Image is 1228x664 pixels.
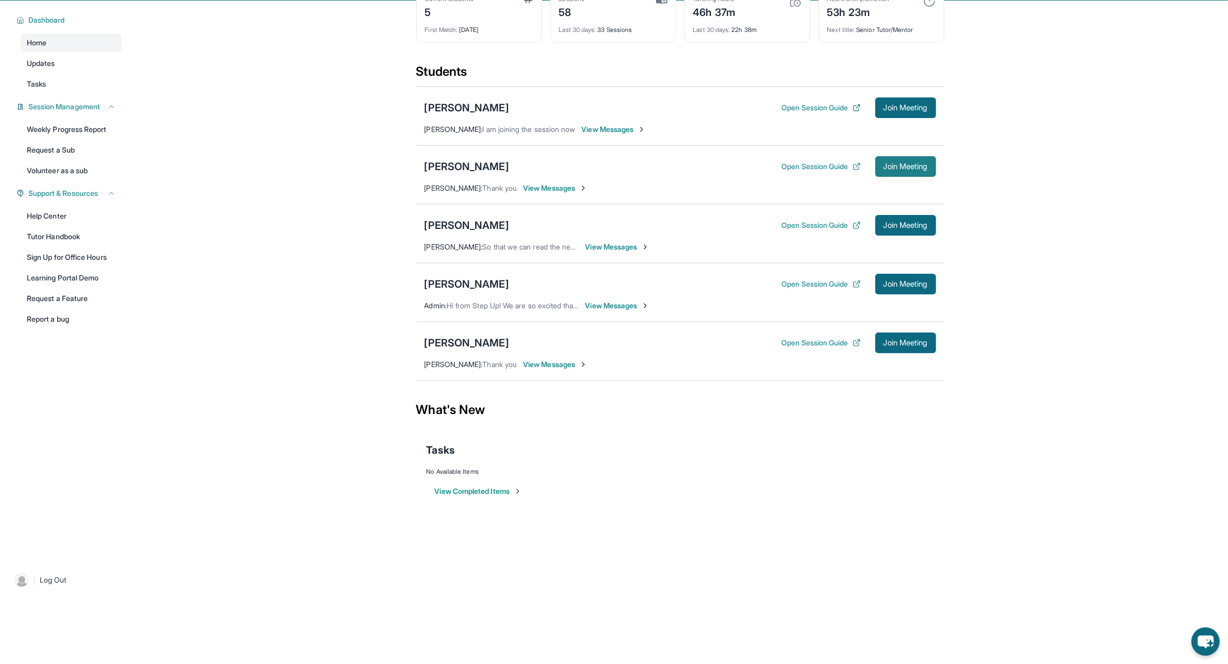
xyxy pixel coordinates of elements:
[21,120,122,139] a: Weekly Progress Report
[21,207,122,225] a: Help Center
[27,58,55,69] span: Updates
[21,141,122,159] a: Request a Sub
[21,248,122,267] a: Sign Up for Office Hours
[425,20,533,34] div: [DATE]
[781,338,860,348] button: Open Session Guide
[559,3,585,20] div: 58
[875,274,936,294] button: Join Meeting
[641,302,649,310] img: Chevron-Right
[10,569,122,591] a: |Log Out
[425,26,458,34] span: First Match :
[424,242,483,251] span: [PERSON_NAME] :
[424,301,447,310] span: Admin :
[523,359,587,370] span: View Messages
[21,54,122,73] a: Updates
[24,102,116,112] button: Session Management
[424,336,509,350] div: [PERSON_NAME]
[425,3,474,20] div: 5
[483,184,517,192] span: Thank you
[416,387,944,433] div: What's New
[579,360,587,369] img: Chevron-Right
[424,125,483,134] span: [PERSON_NAME] :
[424,101,509,115] div: [PERSON_NAME]
[27,79,46,89] span: Tasks
[424,218,509,233] div: [PERSON_NAME]
[14,573,29,587] img: user-img
[883,281,928,287] span: Join Meeting
[581,124,646,135] span: View Messages
[585,242,650,252] span: View Messages
[693,20,801,34] div: 22h 38m
[781,161,860,172] button: Open Session Guide
[585,301,650,311] span: View Messages
[427,443,455,457] span: Tasks
[883,105,928,111] span: Join Meeting
[21,310,122,328] a: Report a bug
[883,163,928,170] span: Join Meeting
[21,289,122,308] a: Request a Feature
[637,125,646,134] img: Chevron-Right
[781,220,860,230] button: Open Session Guide
[28,188,98,198] span: Support & Resources
[424,159,509,174] div: [PERSON_NAME]
[424,360,483,369] span: [PERSON_NAME] :
[483,125,576,134] span: I am joining the session now
[875,333,936,353] button: Join Meeting
[523,183,587,193] span: View Messages
[33,574,36,586] span: |
[883,340,928,346] span: Join Meeting
[427,468,934,476] div: No Available Items
[559,20,667,34] div: 33 Sessions
[875,215,936,236] button: Join Meeting
[641,243,649,251] img: Chevron-Right
[416,63,944,86] div: Students
[27,38,46,48] span: Home
[693,26,730,34] span: Last 30 days :
[875,156,936,177] button: Join Meeting
[424,277,509,291] div: [PERSON_NAME]
[483,242,606,251] span: So that we can read the next passage
[28,102,100,112] span: Session Management
[875,97,936,118] button: Join Meeting
[781,103,860,113] button: Open Session Guide
[28,15,65,25] span: Dashboard
[483,360,517,369] span: Thank you
[21,75,122,93] a: Tasks
[883,222,928,228] span: Join Meeting
[781,279,860,289] button: Open Session Guide
[579,184,587,192] img: Chevron-Right
[424,184,483,192] span: [PERSON_NAME] :
[1191,627,1220,656] button: chat-button
[827,3,889,20] div: 53h 23m
[21,269,122,287] a: Learning Portal Demo
[24,15,116,25] button: Dashboard
[40,575,67,585] span: Log Out
[559,26,596,34] span: Last 30 days :
[24,188,116,198] button: Support & Resources
[21,227,122,246] a: Tutor Handbook
[693,3,736,20] div: 46h 37m
[827,26,855,34] span: Next title :
[21,34,122,52] a: Home
[827,20,936,34] div: Senior Tutor/Mentor
[21,161,122,180] a: Volunteer as a sub
[435,486,522,496] button: View Completed Items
